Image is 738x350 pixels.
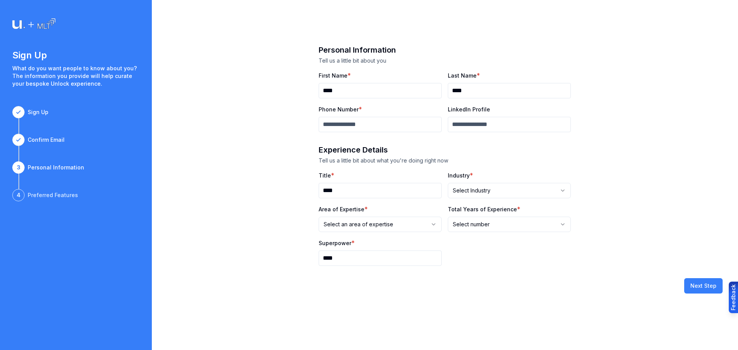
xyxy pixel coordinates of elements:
[448,172,470,179] label: Industry
[448,106,490,113] label: LinkedIn Profile
[319,172,331,179] label: Title
[12,65,140,88] p: What do you want people to know about you? The information you provide will help curate your besp...
[28,191,78,199] div: Preferred Features
[729,282,738,313] button: Provide feedback
[319,206,364,212] label: Area of Expertise
[12,18,55,31] img: Logo
[12,189,25,201] div: 4
[730,284,737,310] div: Feedback
[319,57,571,65] p: Tell us a little bit about you
[28,108,48,116] div: Sign Up
[319,45,571,55] h2: Personal Information
[319,106,359,113] label: Phone Number
[319,72,347,79] label: First Name
[12,49,140,61] h1: Sign Up
[12,161,25,174] div: 3
[319,157,571,164] p: Tell us a little bit about what you're doing right now
[319,240,351,246] label: Superpower
[684,278,723,294] button: Next Step
[28,164,84,171] div: Personal Information
[28,136,65,144] div: Confirm Email
[448,72,477,79] label: Last Name
[319,144,571,155] h2: Experience Details
[448,206,517,212] label: Total Years of Experience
